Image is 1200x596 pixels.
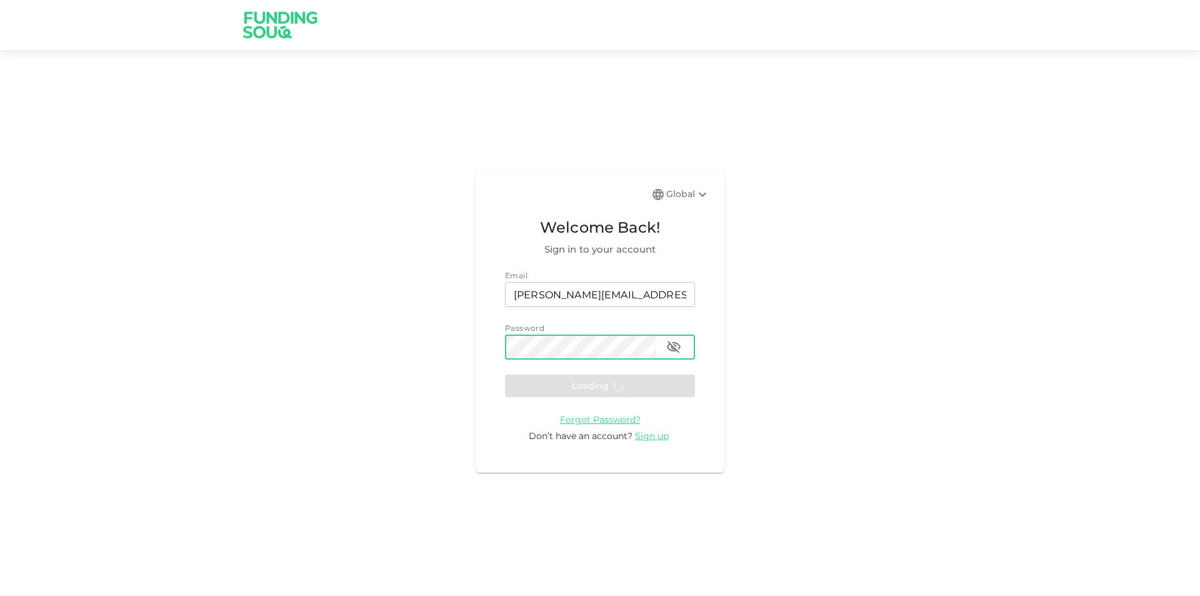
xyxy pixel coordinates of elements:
[560,413,641,425] a: Forgot Password?
[505,282,695,307] input: email
[505,216,695,240] span: Welcome Back!
[529,430,632,442] span: Don’t have an account?
[505,271,527,280] span: Email
[666,187,710,202] div: Global
[635,430,669,442] span: Sign up
[505,242,695,257] span: Sign in to your account
[505,323,544,333] span: Password
[560,414,641,425] span: Forgot Password?
[505,335,656,360] input: password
